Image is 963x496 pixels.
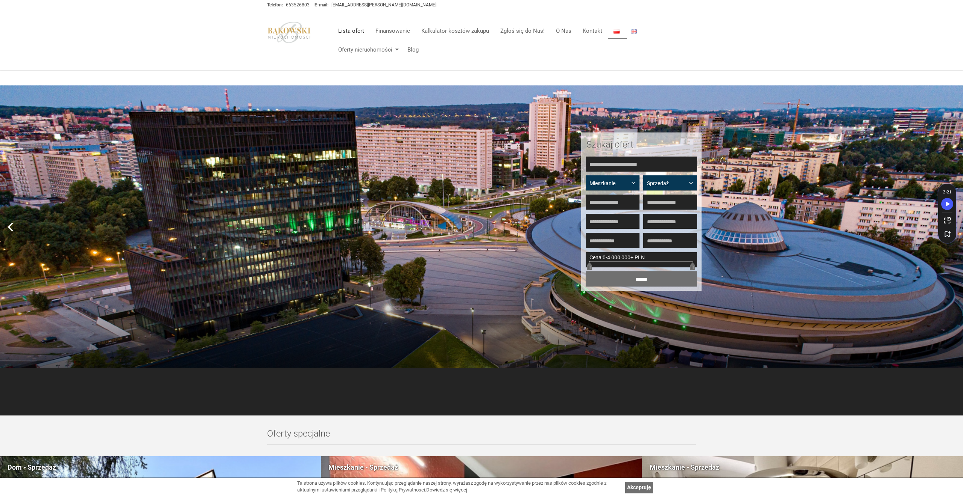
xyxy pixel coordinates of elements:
[586,140,696,149] h2: Szukaj ofert
[550,23,577,38] a: O Nas
[625,482,653,493] a: Akceptuję
[297,480,621,494] div: Ta strona używa plików cookies. Kontynuując przeglądanie naszej strony, wyrażasz zgodę na wykorzy...
[647,180,688,187] span: Sprzedaż
[603,254,606,260] span: 0
[286,2,310,8] a: 663526803
[495,23,550,38] a: Zgłoś się do Nas!
[267,21,311,43] img: logo
[8,463,56,472] div: Dom - Sprzedaż
[267,2,283,8] strong: Telefon:
[607,254,645,260] span: 4 000 000+ PLN
[333,23,370,38] a: Lista ofert
[370,23,416,38] a: Finansowanie
[643,175,697,190] button: Sprzedaż
[333,42,402,57] a: Oferty nieruchomości
[650,463,719,472] div: Mieszkanie - Sprzedaż
[589,254,603,260] span: Cena:
[614,29,620,33] img: Polski
[402,42,419,57] a: Blog
[416,23,495,38] a: Kalkulator kosztów zakupu
[586,252,697,267] div: -
[586,175,639,190] button: Mieszkanie
[328,463,398,472] div: Mieszkanie - Sprzedaż
[267,429,696,444] h2: Oferty specjalne
[426,487,467,493] a: Dowiedz się więcej
[589,180,630,187] span: Mieszkanie
[631,29,637,33] img: English
[331,2,436,8] a: [EMAIL_ADDRESS][PERSON_NAME][DOMAIN_NAME]
[577,23,608,38] a: Kontakt
[314,2,328,8] strong: E-mail:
